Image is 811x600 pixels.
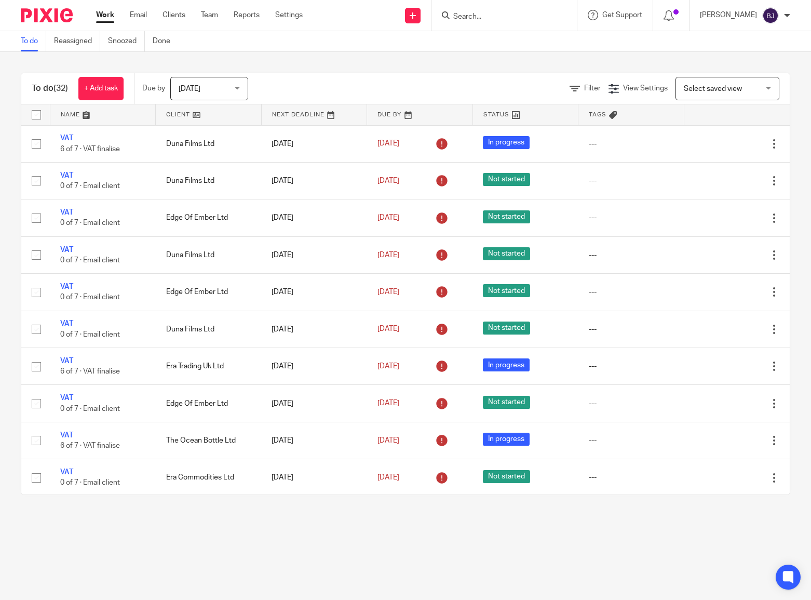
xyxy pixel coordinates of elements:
td: Edge Of Ember Ltd [156,385,262,422]
td: The Ocean Bottle Ltd [156,422,262,459]
td: Edge Of Ember Ltd [156,199,262,236]
h1: To do [32,83,68,94]
span: 0 of 7 · Email client [60,331,120,338]
td: [DATE] [261,385,367,422]
span: [DATE] [377,437,399,444]
img: Pixie [21,8,73,22]
td: [DATE] [261,199,367,236]
span: 0 of 7 · Email client [60,220,120,227]
span: In progress [483,358,530,371]
span: View Settings [623,85,668,92]
span: Tags [589,112,606,117]
a: Clients [163,10,185,20]
a: Team [201,10,218,20]
td: Duna Films Ltd [156,125,262,162]
span: Not started [483,322,530,335]
div: --- [589,212,674,223]
span: 6 of 7 · VAT finalise [60,368,120,375]
td: Era Trading Uk Ltd [156,348,262,385]
a: Reports [234,10,260,20]
span: [DATE] [377,363,399,370]
span: [DATE] [377,399,399,407]
div: --- [589,324,674,335]
td: Duna Films Ltd [156,236,262,273]
span: Not started [483,247,530,260]
span: [DATE] [377,288,399,296]
td: [DATE] [261,125,367,162]
span: [DATE] [377,326,399,333]
span: In progress [483,433,530,446]
a: Settings [275,10,303,20]
td: [DATE] [261,348,367,385]
span: In progress [483,136,530,149]
div: --- [589,287,674,297]
div: --- [589,361,674,371]
span: Not started [483,470,530,483]
td: Duna Films Ltd [156,162,262,199]
span: [DATE] [377,251,399,259]
td: [DATE] [261,311,367,348]
a: VAT [60,283,73,290]
span: [DATE] [377,140,399,148]
a: Snoozed [108,31,145,51]
p: Due by [142,83,165,94]
a: VAT [60,246,73,254]
a: VAT [60,432,73,439]
span: Get Support [602,11,642,19]
span: 0 of 7 · Email client [60,182,120,190]
td: [DATE] [261,422,367,459]
a: VAT [60,394,73,402]
span: Filter [584,85,601,92]
div: --- [589,398,674,409]
span: 0 of 7 · Email client [60,294,120,301]
p: [PERSON_NAME] [700,10,757,20]
a: VAT [60,320,73,327]
td: Era Commodities Ltd [156,459,262,496]
input: Search [452,12,546,22]
a: VAT [60,357,73,365]
a: VAT [60,469,73,476]
span: Not started [483,396,530,409]
div: --- [589,472,674,483]
span: Not started [483,284,530,297]
span: 6 of 7 · VAT finalise [60,145,120,153]
td: Duna Films Ltd [156,311,262,348]
img: svg%3E [762,7,779,24]
div: --- [589,176,674,186]
td: [DATE] [261,274,367,311]
span: [DATE] [377,474,399,481]
span: 0 of 7 · Email client [60,405,120,412]
a: Done [153,31,178,51]
a: VAT [60,172,73,179]
span: Not started [483,173,530,186]
span: [DATE] [377,214,399,221]
a: VAT [60,135,73,142]
a: + Add task [78,77,124,100]
td: [DATE] [261,236,367,273]
td: Edge Of Ember Ltd [156,274,262,311]
span: Select saved view [684,85,742,92]
a: To do [21,31,46,51]
a: VAT [60,209,73,216]
span: 0 of 7 · Email client [60,257,120,264]
div: --- [589,139,674,149]
span: (32) [53,84,68,92]
span: [DATE] [377,177,399,184]
span: 0 of 7 · Email client [60,479,120,487]
span: [DATE] [179,85,200,92]
div: --- [589,250,674,260]
span: Not started [483,210,530,223]
a: Email [130,10,147,20]
span: 6 of 7 · VAT finalise [60,442,120,449]
a: Reassigned [54,31,100,51]
td: [DATE] [261,459,367,496]
a: Work [96,10,114,20]
td: [DATE] [261,162,367,199]
div: --- [589,435,674,446]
